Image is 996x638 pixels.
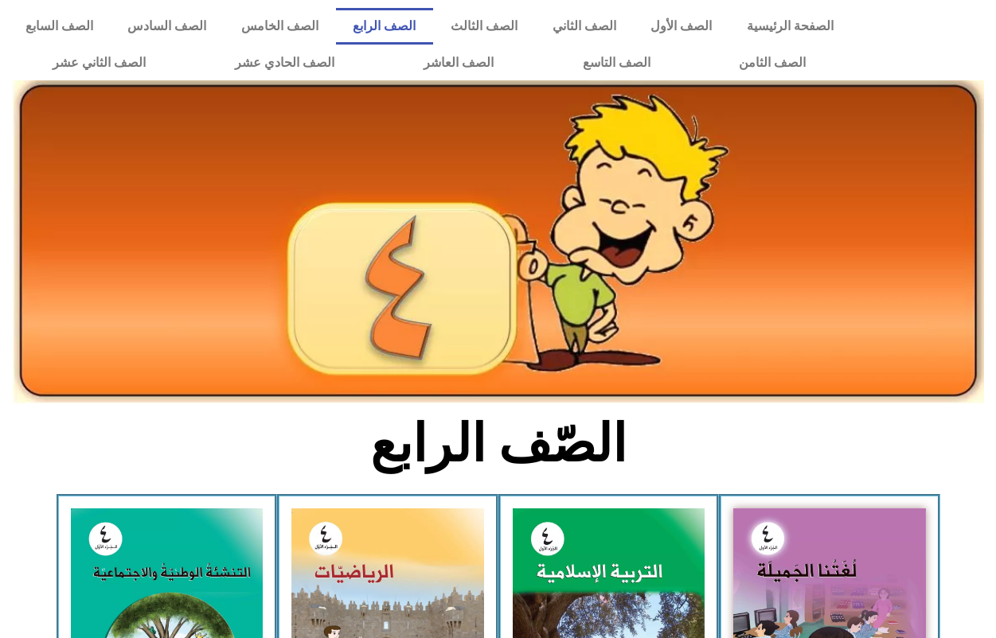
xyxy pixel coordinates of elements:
a: الصف الأول [633,8,729,45]
a: الصف الثاني عشر [8,45,190,81]
a: الصف التاسع [538,45,695,81]
a: الصف السادس [111,8,225,45]
h2: الصّف الرابع [235,413,761,475]
a: الصف الحادي عشر [190,45,379,81]
a: الصف الثالث [433,8,535,45]
a: الصف الثامن [695,45,851,81]
a: الصف الخامس [224,8,336,45]
a: الصف الرابع [336,8,434,45]
a: الصف الثاني [535,8,634,45]
a: الصف السابع [8,8,111,45]
a: الصفحة الرئيسية [729,8,851,45]
a: الصف العاشر [379,45,538,81]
